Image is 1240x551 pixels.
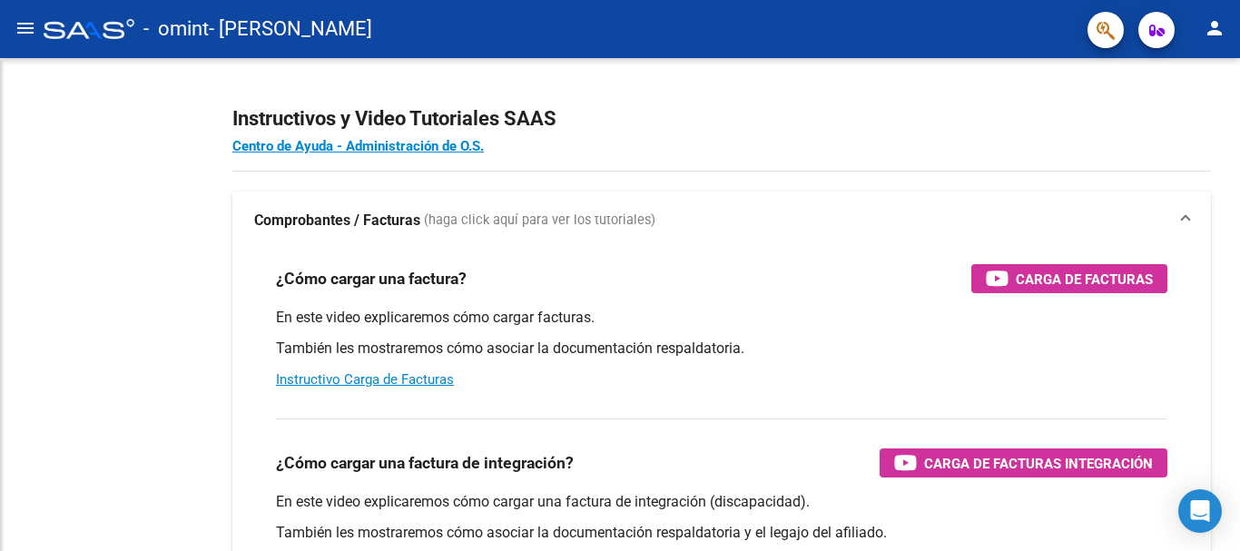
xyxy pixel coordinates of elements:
p: También les mostraremos cómo asociar la documentación respaldatoria. [276,339,1167,359]
a: Centro de Ayuda - Administración de O.S. [232,138,484,154]
strong: Comprobantes / Facturas [254,211,420,231]
mat-expansion-panel-header: Comprobantes / Facturas (haga click aquí para ver los tutoriales) [232,192,1211,250]
button: Carga de Facturas Integración [880,448,1167,477]
h3: ¿Cómo cargar una factura? [276,266,467,291]
mat-icon: menu [15,17,36,39]
span: - omint [143,9,209,49]
span: Carga de Facturas Integración [924,452,1153,475]
button: Carga de Facturas [971,264,1167,293]
div: Open Intercom Messenger [1178,489,1222,533]
p: En este video explicaremos cómo cargar facturas. [276,308,1167,328]
span: - [PERSON_NAME] [209,9,372,49]
p: También les mostraremos cómo asociar la documentación respaldatoria y el legajo del afiliado. [276,523,1167,543]
span: Carga de Facturas [1016,268,1153,290]
p: En este video explicaremos cómo cargar una factura de integración (discapacidad). [276,492,1167,512]
h2: Instructivos y Video Tutoriales SAAS [232,102,1211,136]
a: Instructivo Carga de Facturas [276,371,454,388]
mat-icon: person [1204,17,1225,39]
h3: ¿Cómo cargar una factura de integración? [276,450,574,476]
span: (haga click aquí para ver los tutoriales) [424,211,655,231]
